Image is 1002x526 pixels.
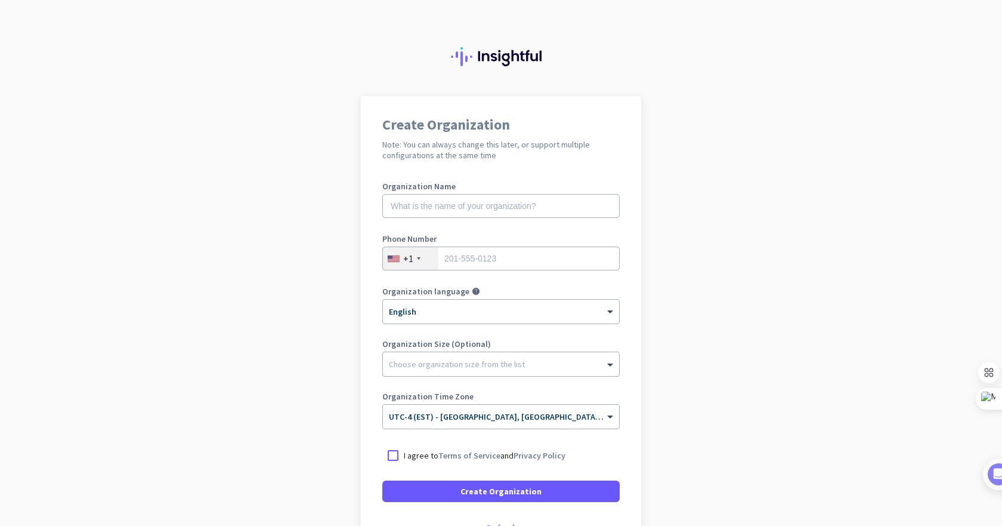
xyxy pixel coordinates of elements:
[472,287,480,296] i: help
[382,139,620,161] h2: Note: You can always change this later, or support multiple configurations at the same time
[382,392,620,401] label: Organization Time Zone
[382,194,620,218] input: What is the name of your organization?
[382,481,620,502] button: Create Organization
[382,118,620,132] h1: Create Organization
[382,182,620,190] label: Organization Name
[382,247,620,270] input: 201-555-0123
[382,340,620,348] label: Organization Size (Optional)
[460,485,542,497] span: Create Organization
[404,450,565,462] p: I agree to and
[382,235,620,243] label: Phone Number
[514,450,565,461] a: Privacy Policy
[382,287,469,296] label: Organization language
[403,253,413,264] div: +1
[438,450,500,461] a: Terms of Service
[451,47,551,66] img: Insightful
